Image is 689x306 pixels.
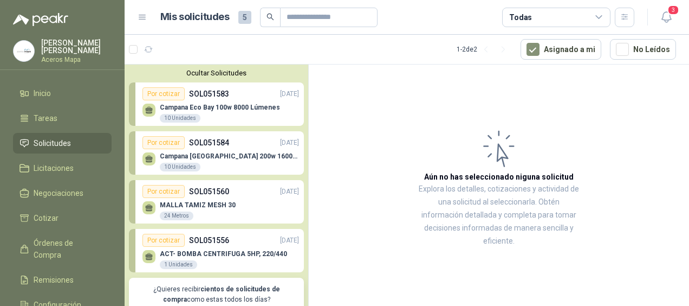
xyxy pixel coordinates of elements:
[189,88,229,100] p: SOL051583
[14,41,34,61] img: Company Logo
[189,186,229,197] p: SOL051560
[160,201,236,209] p: MALLA TAMIZ MESH 30
[509,11,532,23] div: Todas
[521,39,601,60] button: Asignado a mi
[163,285,280,303] b: cientos de solicitudes de compra
[41,39,112,54] p: [PERSON_NAME] [PERSON_NAME]
[457,41,512,58] div: 1 - 2 de 2
[189,137,229,149] p: SOL051584
[142,136,185,149] div: Por cotizar
[34,274,74,286] span: Remisiones
[34,87,51,99] span: Inicio
[142,234,185,247] div: Por cotizar
[34,237,101,261] span: Órdenes de Compra
[34,137,71,149] span: Solicitudes
[656,8,676,27] button: 3
[129,229,304,272] a: Por cotizarSOL051556[DATE] ACT- BOMBA CENTRIFUGA 5HP, 220/4401 Unidades
[160,104,280,111] p: Campana Eco Bay 100w 8000 Lúmenes
[417,183,581,248] p: Explora los detalles, cotizaciones y actividad de una solicitud al seleccionarla. Obtén informaci...
[13,183,112,203] a: Negociaciones
[424,171,574,183] h3: Aún no has seleccionado niguna solicitud
[129,131,304,175] a: Por cotizarSOL051584[DATE] Campana [GEOGRAPHIC_DATA] 200w 16000 Lúmenes10 Unidades
[13,270,112,290] a: Remisiones
[13,133,112,154] a: Solicitudes
[667,5,679,15] span: 3
[13,108,112,129] a: Tareas
[129,82,304,126] a: Por cotizarSOL051583[DATE] Campana Eco Bay 100w 8000 Lúmenes10 Unidades
[280,138,299,148] p: [DATE]
[160,163,200,171] div: 10 Unidades
[189,234,229,246] p: SOL051556
[142,87,185,100] div: Por cotizar
[280,89,299,99] p: [DATE]
[160,260,197,269] div: 1 Unidades
[13,13,68,26] img: Logo peakr
[34,112,57,124] span: Tareas
[160,114,200,123] div: 10 Unidades
[13,83,112,104] a: Inicio
[160,152,299,160] p: Campana [GEOGRAPHIC_DATA] 200w 16000 Lúmenes
[41,56,112,63] p: Aceros Mapa
[238,11,251,24] span: 5
[160,9,230,25] h1: Mis solicitudes
[610,39,676,60] button: No Leídos
[129,69,304,77] button: Ocultar Solicitudes
[13,208,112,228] a: Cotizar
[34,162,74,174] span: Licitaciones
[266,13,274,21] span: search
[160,212,193,220] div: 24 Metros
[135,284,297,305] p: ¿Quieres recibir como estas todos los días?
[34,187,83,199] span: Negociaciones
[13,158,112,178] a: Licitaciones
[34,212,58,224] span: Cotizar
[160,250,287,258] p: ACT- BOMBA CENTRIFUGA 5HP, 220/440
[129,180,304,224] a: Por cotizarSOL051560[DATE] MALLA TAMIZ MESH 3024 Metros
[142,185,185,198] div: Por cotizar
[280,187,299,197] p: [DATE]
[13,233,112,265] a: Órdenes de Compra
[280,235,299,246] p: [DATE]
